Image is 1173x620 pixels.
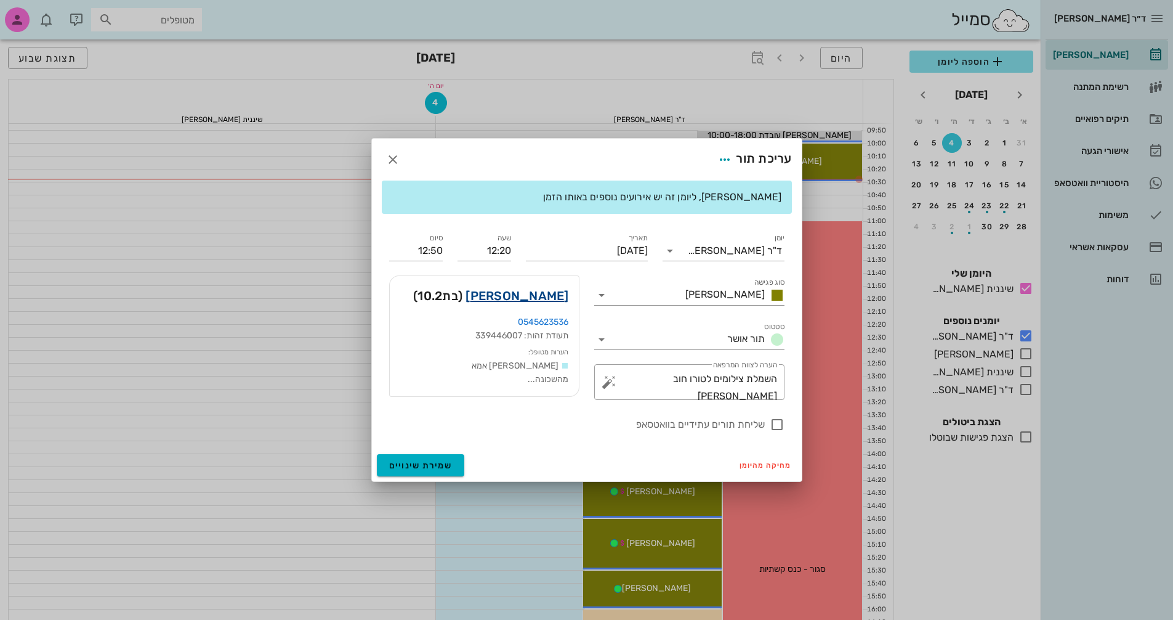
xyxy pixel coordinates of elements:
span: (בת ) [413,286,462,306]
a: [PERSON_NAME] [466,286,568,306]
button: שמירת שינויים [377,454,465,476]
label: סיום [430,234,443,243]
span: שמירת שינויים [389,460,453,471]
span: [PERSON_NAME] [685,288,765,300]
label: סטטוס [764,322,784,332]
a: 0545623536 [518,317,569,327]
label: שעה [497,234,511,243]
div: יומןד"ר [PERSON_NAME] [663,241,784,261]
div: תעודת זהות: 339446007 [400,329,569,343]
label: שליחת תורים עתידיים בוואטסאפ [389,418,765,431]
label: הערה לצוות המרפאה [712,361,776,370]
div: עריכת תור [714,149,791,171]
label: יומן [774,234,784,243]
button: מחיקה מהיומן [735,457,797,474]
span: 10.2 [417,288,442,303]
span: [PERSON_NAME] אמא מהשכונה... [472,361,569,385]
div: ד"ר [PERSON_NAME] [688,245,782,256]
label: תאריך [628,234,648,243]
label: סוג פגישה [754,278,784,287]
span: מחיקה מהיומן [740,461,792,470]
small: הערות מטופל: [528,348,568,356]
span: תור אושר [727,333,765,345]
div: סטטוסתור אושר [594,330,784,349]
span: [PERSON_NAME], ליומן זה יש אירועים נוספים באותו הזמן [543,191,781,203]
